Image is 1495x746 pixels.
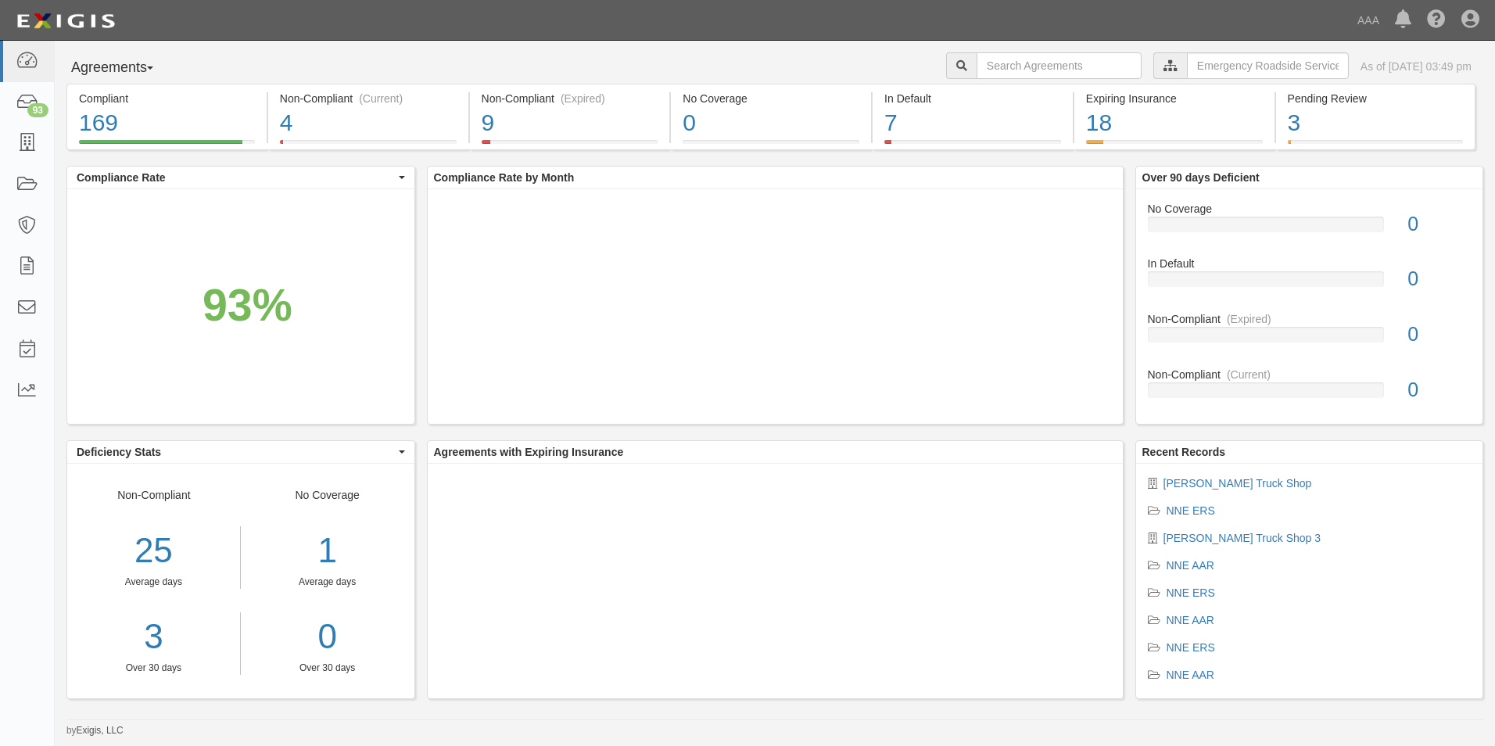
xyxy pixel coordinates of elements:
a: Pending Review3 [1276,140,1476,152]
a: Expiring Insurance18 [1074,140,1275,152]
a: [PERSON_NAME] Truck Shop [1163,477,1312,490]
div: Non-Compliant [1136,367,1483,382]
a: Non-Compliant(Expired)0 [1148,311,1472,367]
a: [PERSON_NAME] Truck Shop 3 [1163,532,1321,544]
div: (Current) [1227,367,1271,382]
a: NNE AAR [1167,614,1214,626]
span: Deficiency Stats [77,444,395,460]
div: 93 [27,103,48,117]
div: 0 [1396,265,1482,293]
a: NNE AAR [1167,559,1214,572]
div: 3 [1288,106,1464,140]
div: 9 [482,106,658,140]
a: NNE ERS [1167,504,1215,517]
button: Compliance Rate [67,167,414,188]
input: Emergency Roadside Service (ERS) [1187,52,1349,79]
div: Average days [253,576,403,589]
div: Non-Compliant (Current) [280,91,457,106]
div: 4 [280,106,457,140]
div: Pending Review [1288,91,1464,106]
div: 169 [79,106,255,140]
a: NNE ERS [1167,586,1215,599]
a: Non-Compliant(Current)0 [1148,367,1472,411]
div: 25 [67,526,240,576]
b: Compliance Rate by Month [434,171,575,184]
a: Compliant169 [66,140,267,152]
button: Deficiency Stats [67,441,414,463]
div: Compliant [79,91,255,106]
div: Non-Compliant (Expired) [482,91,658,106]
a: Non-Compliant(Expired)9 [470,140,670,152]
a: 0 [253,612,403,662]
a: No Coverage0 [671,140,871,152]
a: NNE AAR [1167,669,1214,681]
a: NNE ERS [1167,641,1215,654]
div: 0 [1396,376,1482,404]
a: No Coverage0 [1148,201,1472,256]
button: Agreements [66,52,184,84]
a: AAA [1350,5,1387,36]
div: (Expired) [561,91,605,106]
div: (Current) [359,91,403,106]
b: Agreements with Expiring Insurance [434,446,624,458]
img: logo-5460c22ac91f19d4615b14bd174203de0afe785f0fc80cf4dbbc73dc1793850b.png [12,7,120,35]
div: As of [DATE] 03:49 pm [1361,59,1472,74]
div: Non-Compliant [67,487,241,675]
div: 0 [683,106,859,140]
a: In Default7 [873,140,1073,152]
a: 3 [67,612,240,662]
div: No Coverage [683,91,859,106]
b: Recent Records [1142,446,1226,458]
span: Compliance Rate [77,170,395,185]
div: (Expired) [1227,311,1271,327]
div: 7 [884,106,1061,140]
div: 0 [1396,210,1482,239]
div: Non-Compliant [1136,311,1483,327]
input: Search Agreements [977,52,1142,79]
a: Non-Compliant(Current)4 [268,140,468,152]
div: 1 [253,526,403,576]
div: In Default [1136,256,1483,271]
div: Over 30 days [253,662,403,675]
small: by [66,724,124,737]
a: In Default0 [1148,256,1472,311]
div: Average days [67,576,240,589]
div: No Coverage [1136,201,1483,217]
div: Expiring Insurance [1086,91,1263,106]
div: Over 30 days [67,662,240,675]
div: 0 [1396,321,1482,349]
b: Over 90 days Deficient [1142,171,1260,184]
div: No Coverage [241,487,414,675]
div: 18 [1086,106,1263,140]
i: Help Center - Complianz [1427,11,1446,30]
a: Exigis, LLC [77,725,124,736]
div: 93% [203,274,292,338]
div: In Default [884,91,1061,106]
